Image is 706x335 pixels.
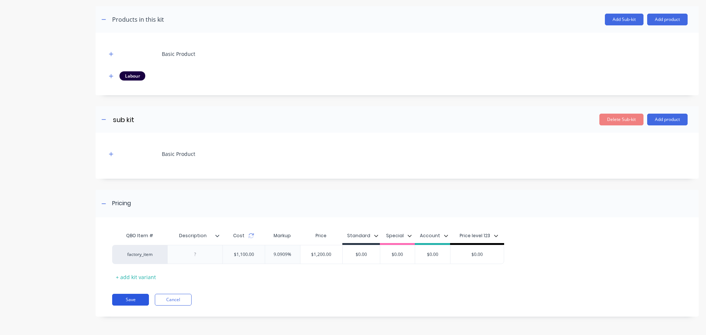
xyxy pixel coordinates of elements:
div: $0.00 [379,245,416,264]
div: QBO Item # [112,228,167,243]
div: $0.00 [343,245,380,264]
button: Delete Sub-kit [599,114,643,125]
div: Special [386,232,404,239]
button: Price level 123 [456,230,502,241]
div: Markup [265,228,300,243]
div: $0.00 [414,245,451,264]
button: Cancel [155,294,192,306]
div: Description [167,227,218,245]
div: Products in this kit [112,15,164,24]
button: Save [112,294,149,306]
div: + add kit variant [112,271,160,283]
div: Price [300,228,342,243]
button: Standard [343,230,382,241]
input: Enter sub-kit name [112,114,242,125]
div: Description [167,228,222,243]
div: $0.00 [450,245,504,264]
div: 9.0909% [264,245,301,264]
div: Labour [120,71,145,80]
button: Add Sub-kit [605,14,643,25]
div: $1,100.00 [228,245,260,264]
div: Standard [347,232,370,239]
button: Special [382,230,416,241]
div: $1,200.00 [300,245,342,264]
button: Account [416,230,452,241]
div: Basic Product [162,150,195,158]
button: Add product [647,114,688,125]
button: Add product [647,14,688,25]
span: Cost [233,232,245,239]
div: Pricing [112,199,131,208]
div: Cost [222,228,265,243]
div: factory_item [120,251,160,258]
div: Account [420,232,440,239]
div: Basic Product [162,50,195,58]
div: Price level 123 [460,232,490,239]
div: factory_item$1,100.009.0909%$1,200.00$0.00$0.00$0.00$0.00 [112,245,504,264]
